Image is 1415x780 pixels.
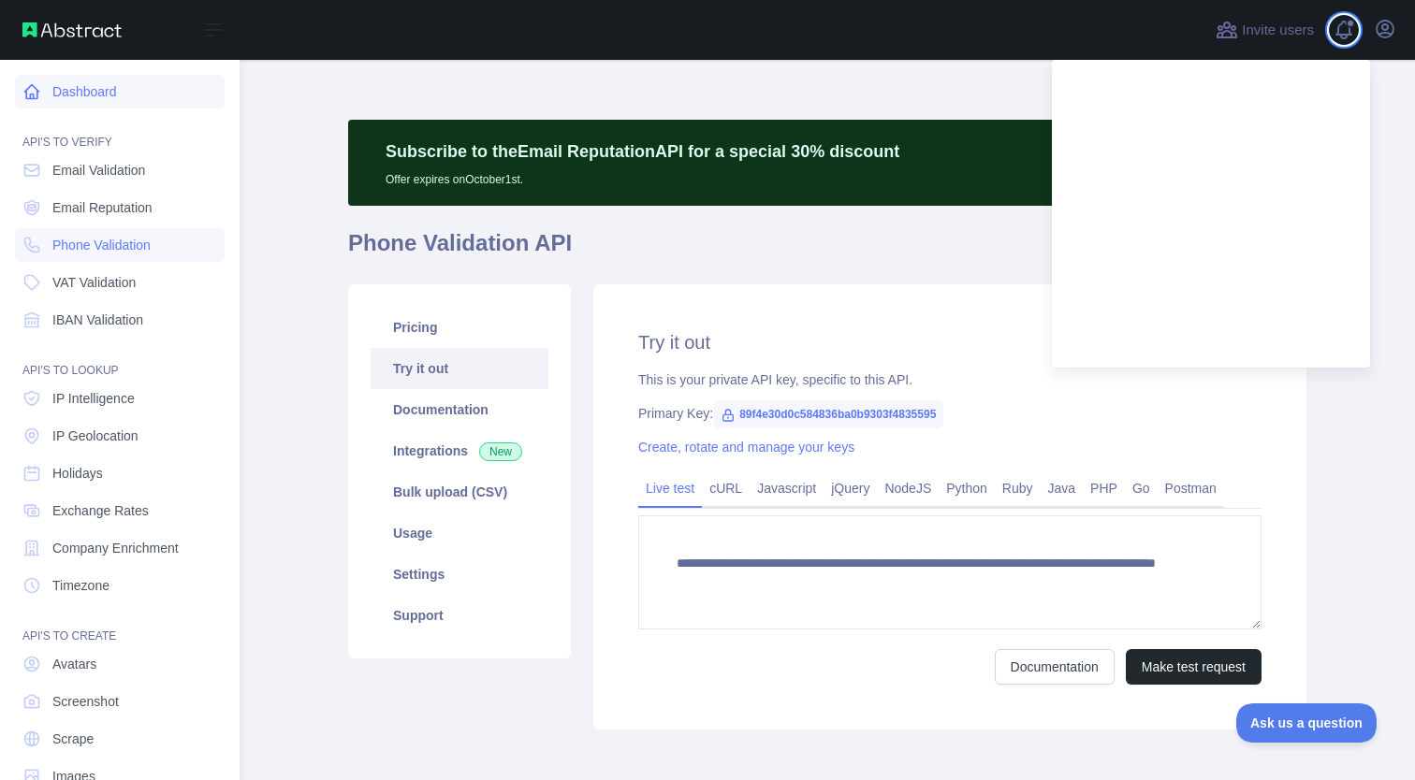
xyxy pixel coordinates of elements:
[371,595,548,636] a: Support
[1083,473,1125,503] a: PHP
[1212,15,1318,45] button: Invite users
[638,473,702,503] a: Live test
[22,22,122,37] img: Abstract API
[52,501,149,520] span: Exchange Rates
[15,531,225,565] a: Company Enrichment
[371,471,548,513] a: Bulk upload (CSV)
[638,370,1262,389] div: This is your private API key, specific to this API.
[15,494,225,527] a: Exchange Rates
[52,426,139,445] span: IP Geolocation
[15,606,225,643] div: API'S TO CREATE
[1041,473,1084,503] a: Java
[348,228,1306,273] h1: Phone Validation API
[15,569,225,602] a: Timezone
[52,198,153,217] span: Email Reputation
[1125,473,1158,503] a: Go
[15,685,225,718] a: Screenshot
[15,266,225,299] a: VAT Validation
[995,649,1115,685] a: Documentation
[52,311,143,329] span: IBAN Validation
[638,440,854,455] a: Create, rotate and manage your keys
[15,382,225,415] a: IP Intelligence
[638,404,1262,423] div: Primary Key:
[371,348,548,389] a: Try it out
[52,539,179,557] span: Company Enrichment
[371,554,548,595] a: Settings
[15,303,225,337] a: IBAN Validation
[371,513,548,554] a: Usage
[52,273,136,292] span: VAT Validation
[1236,703,1378,743] iframe: Toggle Customer Support
[52,161,145,180] span: Email Validation
[52,729,94,748] span: Scrape
[52,576,109,595] span: Timezone
[15,722,225,756] a: Scrape
[15,112,225,150] div: API'S TO VERIFY
[1126,649,1262,685] button: Make test request
[824,473,877,503] a: jQuery
[15,75,225,108] a: Dashboard
[15,647,225,681] a: Avatars
[15,228,225,262] a: Phone Validation
[877,473,939,503] a: NodeJS
[52,464,103,483] span: Holidays
[371,307,548,348] a: Pricing
[386,165,899,187] p: Offer expires on October 1st.
[1242,20,1314,41] span: Invite users
[15,419,225,453] a: IP Geolocation
[371,430,548,471] a: Integrations New
[52,236,151,254] span: Phone Validation
[15,456,225,490] a: Holidays
[939,473,995,503] a: Python
[15,191,225,224] a: Email Reputation
[52,389,135,408] span: IP Intelligence
[702,473,750,503] a: cURL
[52,692,119,711] span: Screenshot
[1158,473,1224,503] a: Postman
[638,329,1262,355] h2: Try it out
[15,153,225,187] a: Email Validation
[479,442,522,461] span: New
[995,473,1041,503] a: Ruby
[386,138,899,165] p: Subscribe to the Email Reputation API for a special 30 % discount
[15,340,225,378] div: API'S TO LOOKUP
[713,400,943,428] span: 89f4e30d0c584836ba0b9303f4835595
[750,473,824,503] a: Javascript
[52,655,96,673] span: Avatars
[371,389,548,430] a: Documentation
